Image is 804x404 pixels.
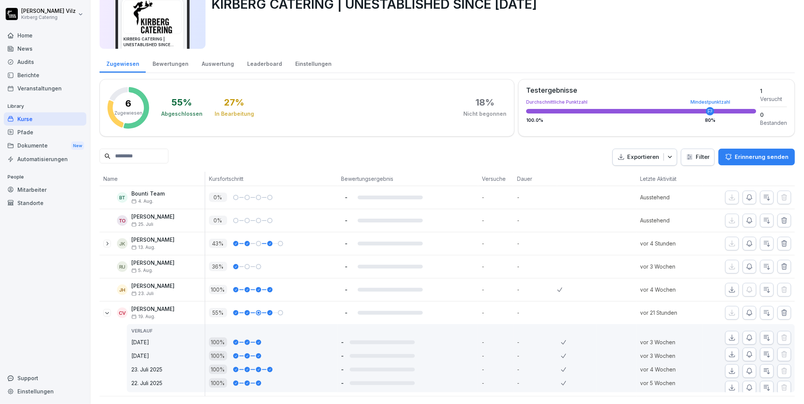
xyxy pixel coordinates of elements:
p: Ausstehend [640,216,702,224]
p: - [482,286,513,294]
div: RU [117,261,128,272]
p: - [341,194,352,201]
div: 55 % [172,98,192,107]
p: - [517,263,557,270]
p: [DATE] [131,352,205,360]
div: New [71,141,84,150]
span: 25. Juli [131,222,153,227]
p: - [482,338,513,346]
p: - [482,379,513,387]
a: Bewertungen [146,53,195,73]
p: - [341,366,344,373]
span: 13. Aug. [131,245,155,250]
p: vor 4 Stunden [640,239,702,247]
p: Zugewiesen [114,110,142,117]
h3: KIRBERG CATERING | UNESTABLISHED SINCE [DATE] [123,36,182,48]
p: [PERSON_NAME] [131,306,175,312]
span: 4. Aug. [131,199,153,204]
p: Library [4,100,86,112]
button: Filter [681,149,714,165]
button: Exportieren [612,149,677,166]
p: - [341,286,352,293]
p: - [341,379,344,387]
p: - [482,239,513,247]
div: In Bearbeitung [215,110,254,118]
p: [DATE] [131,338,205,346]
p: - [341,339,344,346]
div: Automatisierungen [4,152,86,166]
p: 6 [125,99,131,108]
p: [PERSON_NAME] Vilz [21,8,76,14]
a: DokumenteNew [4,139,86,153]
div: TO [117,215,128,226]
p: [PERSON_NAME] [131,283,175,289]
div: 0 [760,111,787,119]
img: i46egdugay6yxji09ovw546p.png [124,0,181,34]
span: 19. Aug. [131,314,155,319]
p: 100 % [209,285,227,294]
a: Leaderboard [240,53,288,73]
p: 23. Juli 2025 [131,365,205,373]
p: Name [103,175,201,183]
a: Veranstaltungen [4,82,86,95]
p: - [482,216,513,224]
p: Ausstehend [640,193,702,201]
a: Einstellungen [4,385,86,398]
p: - [482,365,513,373]
p: - [482,309,513,317]
p: vor 21 Stunden [640,309,702,317]
a: Home [4,29,86,42]
p: [PERSON_NAME] [131,237,175,243]
p: Versuche [482,175,510,183]
div: Filter [686,153,710,161]
p: 100 % [209,378,227,388]
div: Mindestpunktzahl [690,100,730,104]
div: JH [117,284,128,295]
a: Pfade [4,126,86,139]
p: vor 3 Wochen [640,338,702,346]
button: Erinnerung senden [718,149,795,165]
p: - [517,338,557,346]
div: 100.0 % [526,118,756,123]
p: Bounti Team [131,191,165,197]
div: Versucht [760,95,787,103]
div: BT [117,192,128,203]
p: - [341,309,352,316]
a: Zugewiesen [100,53,146,73]
p: - [517,365,557,373]
p: - [517,352,557,360]
div: Dokumente [4,139,86,153]
div: Testergebnisse [526,87,756,94]
p: 100 % [209,365,227,374]
p: 22. Juli 2025 [131,379,205,387]
div: Auswertung [195,53,240,73]
a: News [4,42,86,55]
div: JK [117,238,128,249]
p: - [517,309,557,317]
a: Kurse [4,112,86,126]
p: Kirberg Catering [21,15,76,20]
p: 100 % [209,337,227,347]
p: vor 3 Wochen [640,352,702,360]
p: vor 5 Wochen [640,379,702,387]
p: Exportieren [627,153,659,162]
p: 36 % [209,262,227,271]
p: [PERSON_NAME] [131,214,175,220]
p: 0 % [209,193,227,202]
p: Verlauf [131,328,205,334]
p: 100 % [209,351,227,360]
p: People [4,171,86,183]
a: Berichte [4,68,86,82]
p: Dauer [517,175,553,183]
p: - [482,352,513,360]
a: Mitarbeiter [4,183,86,196]
p: 43 % [209,239,227,248]
div: Durchschnittliche Punktzahl [526,100,756,104]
